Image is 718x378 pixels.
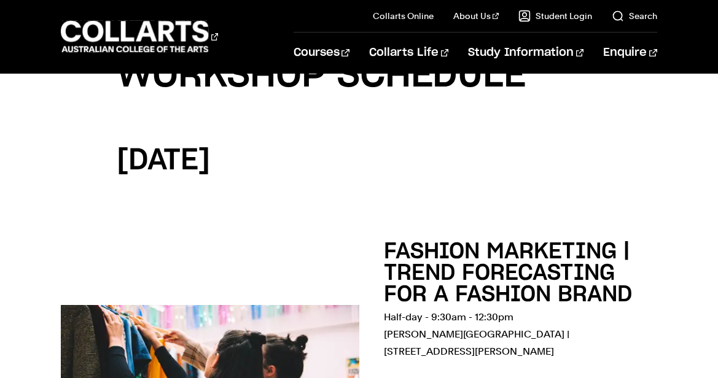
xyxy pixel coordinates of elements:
a: Enquire [603,33,657,73]
div: Go to homepage [61,19,218,54]
a: Courses [294,33,349,73]
a: Student Login [518,10,592,22]
h2: FASHION MARKETING | TREND FORECASTING FOR A FASHION BRAND [384,241,632,306]
a: About Us [453,10,499,22]
a: Study Information [468,33,583,73]
a: Collarts Life [369,33,448,73]
a: Search [612,10,657,22]
h2: WORKSHOP SCHEDULE [117,52,602,101]
h3: [DATE] [117,137,602,185]
a: Collarts Online [373,10,434,22]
